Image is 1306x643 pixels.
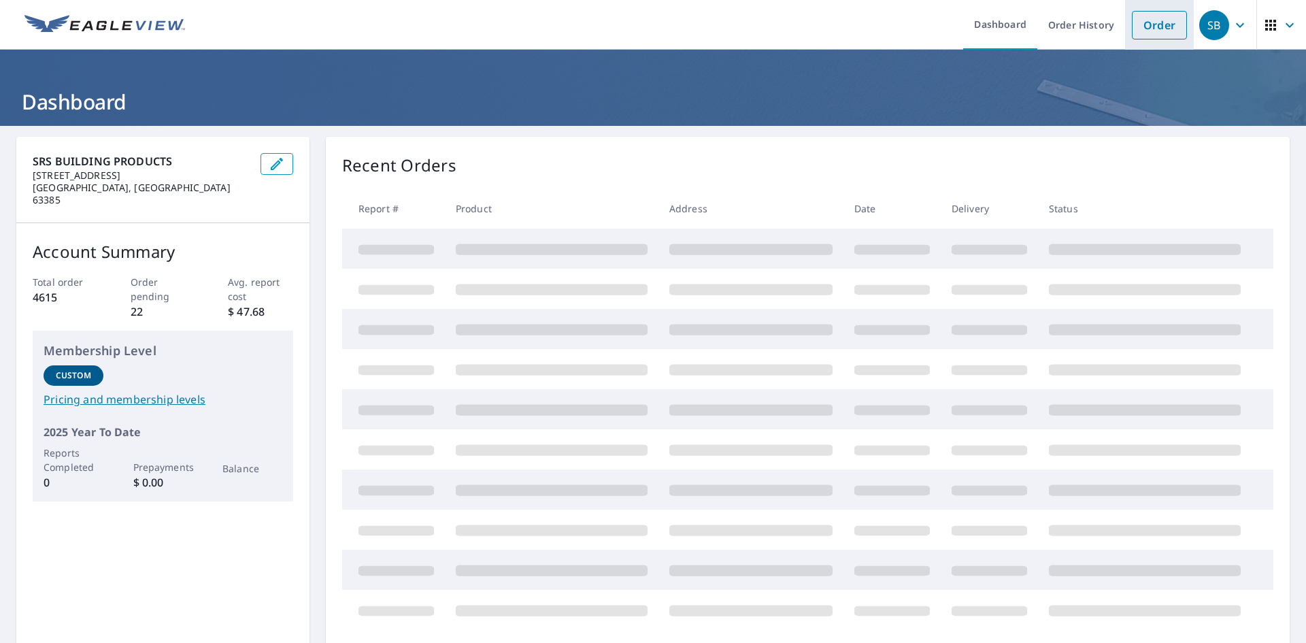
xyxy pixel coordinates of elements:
[33,153,250,169] p: SRS BUILDING PRODUCTS
[342,188,445,229] th: Report #
[228,275,293,303] p: Avg. report cost
[33,240,293,264] p: Account Summary
[222,461,282,476] p: Balance
[33,169,250,182] p: [STREET_ADDRESS]
[24,15,185,35] img: EV Logo
[33,182,250,206] p: [GEOGRAPHIC_DATA], [GEOGRAPHIC_DATA] 63385
[658,188,843,229] th: Address
[16,88,1290,116] h1: Dashboard
[44,342,282,360] p: Membership Level
[133,474,193,491] p: $ 0.00
[342,153,456,178] p: Recent Orders
[1132,11,1187,39] a: Order
[1038,188,1252,229] th: Status
[44,446,103,474] p: Reports Completed
[33,275,98,289] p: Total order
[228,303,293,320] p: $ 47.68
[131,275,196,303] p: Order pending
[44,424,282,440] p: 2025 Year To Date
[445,188,658,229] th: Product
[843,188,941,229] th: Date
[44,474,103,491] p: 0
[1199,10,1229,40] div: SB
[33,289,98,306] p: 4615
[131,303,196,320] p: 22
[941,188,1038,229] th: Delivery
[44,391,282,408] a: Pricing and membership levels
[56,369,91,382] p: Custom
[133,460,193,474] p: Prepayments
